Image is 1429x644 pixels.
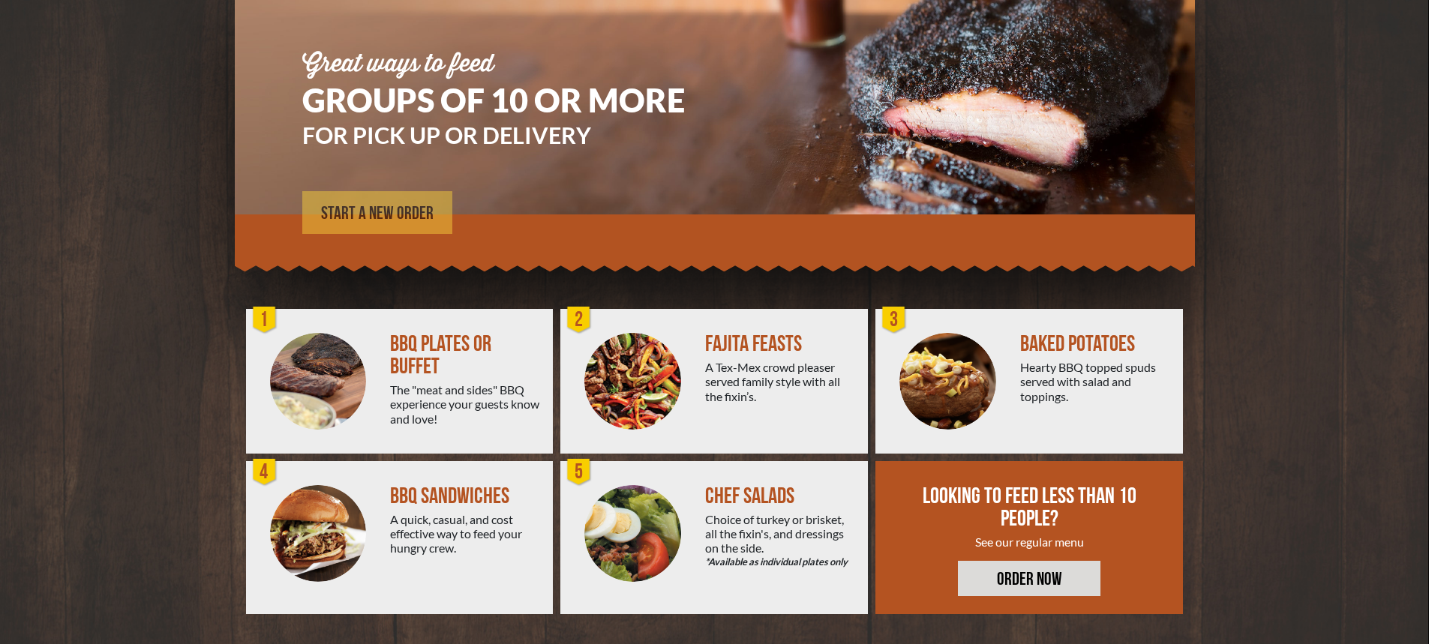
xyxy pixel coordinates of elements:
div: 5 [564,457,594,487]
a: ORDER NOW [958,561,1100,596]
span: START A NEW ORDER [321,205,434,223]
em: *Available as individual plates only [705,555,856,569]
div: 4 [250,457,280,487]
div: Choice of turkey or brisket, all the fixin's, and dressings on the side. [705,512,856,570]
div: 2 [564,305,594,335]
div: A quick, casual, and cost effective way to feed your hungry crew. [390,512,541,556]
img: PEJ-BBQ-Buffet.png [270,333,367,430]
div: LOOKING TO FEED LESS THAN 10 PEOPLE? [920,485,1139,530]
img: PEJ-Baked-Potato.png [899,333,996,430]
img: Salad-Circle.png [584,485,681,582]
div: 3 [879,305,909,335]
div: Great ways to feed [302,52,730,76]
div: 1 [250,305,280,335]
img: PEJ-Fajitas.png [584,333,681,430]
a: START A NEW ORDER [302,191,452,234]
h1: GROUPS OF 10 OR MORE [302,84,730,116]
img: PEJ-BBQ-Sandwich.png [270,485,367,582]
div: FAJITA FEASTS [705,333,856,355]
div: CHEF SALADS [705,485,856,508]
div: Hearty BBQ topped spuds served with salad and toppings. [1020,360,1171,403]
div: The "meat and sides" BBQ experience your guests know and love! [390,382,541,426]
div: See our regular menu [920,535,1139,549]
h3: FOR PICK UP OR DELIVERY [302,124,730,146]
div: BAKED POTATOES [1020,333,1171,355]
div: A Tex-Mex crowd pleaser served family style with all the fixin’s. [705,360,856,403]
div: BBQ PLATES OR BUFFET [390,333,541,378]
div: BBQ SANDWICHES [390,485,541,508]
